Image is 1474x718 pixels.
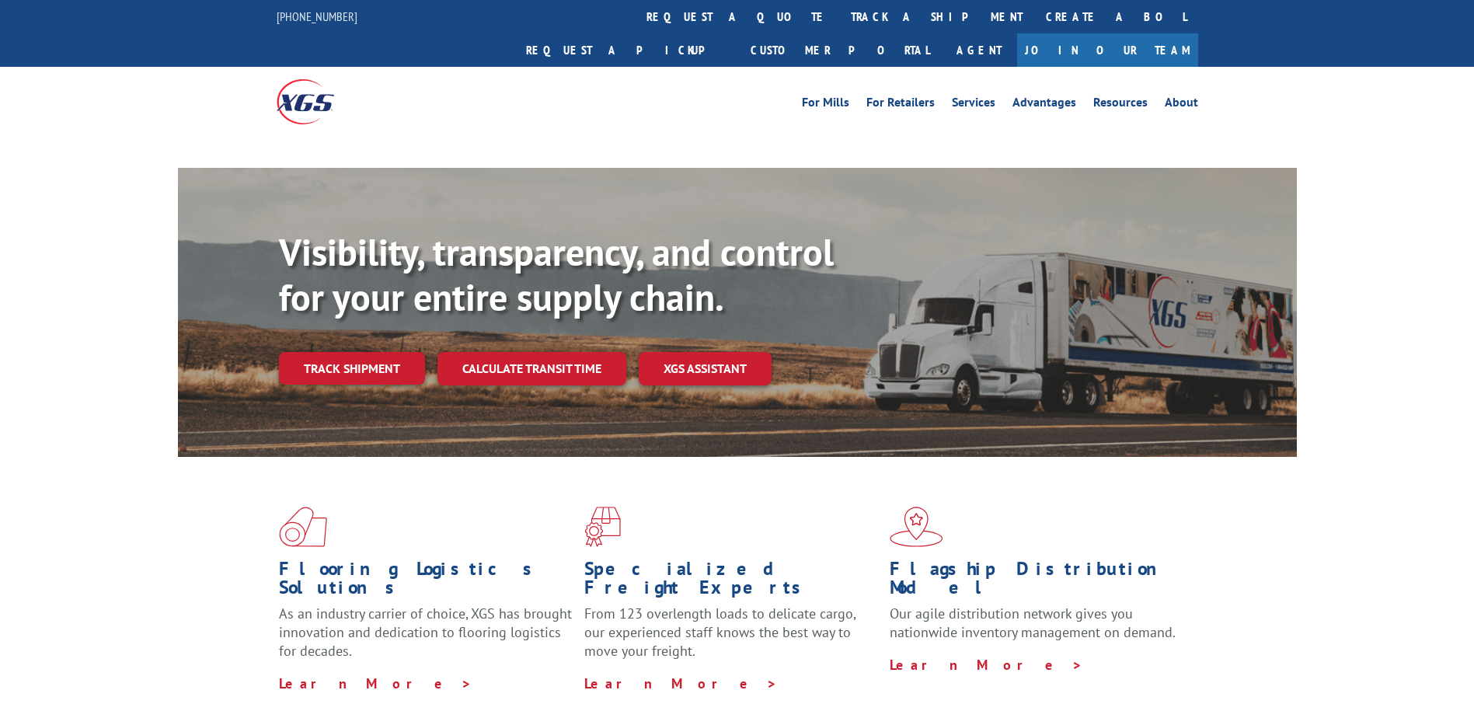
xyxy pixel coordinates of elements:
[277,9,357,24] a: [PHONE_NUMBER]
[802,96,849,113] a: For Mills
[952,96,995,113] a: Services
[1165,96,1198,113] a: About
[437,352,626,385] a: Calculate transit time
[866,96,935,113] a: For Retailers
[279,559,573,605] h1: Flooring Logistics Solutions
[639,352,772,385] a: XGS ASSISTANT
[890,507,943,547] img: xgs-icon-flagship-distribution-model-red
[584,674,778,692] a: Learn More >
[1017,33,1198,67] a: Join Our Team
[584,559,878,605] h1: Specialized Freight Experts
[584,605,878,674] p: From 123 overlength loads to delicate cargo, our experienced staff knows the best way to move you...
[890,656,1083,674] a: Learn More >
[1012,96,1076,113] a: Advantages
[279,228,834,321] b: Visibility, transparency, and control for your entire supply chain.
[279,605,572,660] span: As an industry carrier of choice, XGS has brought innovation and dedication to flooring logistics...
[941,33,1017,67] a: Agent
[890,559,1183,605] h1: Flagship Distribution Model
[279,352,425,385] a: Track shipment
[584,507,621,547] img: xgs-icon-focused-on-flooring-red
[890,605,1176,641] span: Our agile distribution network gives you nationwide inventory management on demand.
[279,507,327,547] img: xgs-icon-total-supply-chain-intelligence-red
[514,33,739,67] a: Request a pickup
[1093,96,1148,113] a: Resources
[279,674,472,692] a: Learn More >
[739,33,941,67] a: Customer Portal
